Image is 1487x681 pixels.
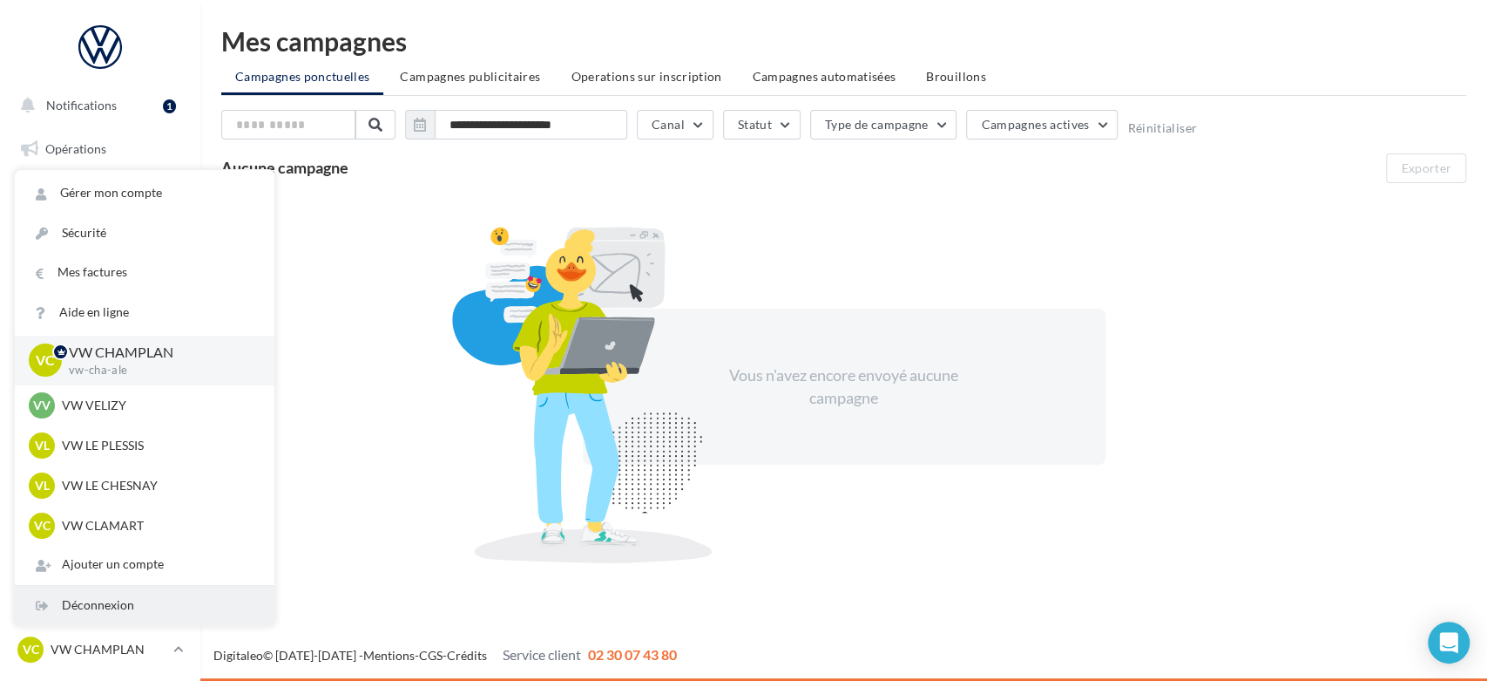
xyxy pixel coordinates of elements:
p: VW LE PLESSIS [62,437,253,454]
div: Ajouter un compte [15,545,274,584]
p: VW CHAMPLAN [51,641,166,658]
button: Exporter [1386,153,1466,183]
a: PLV et print personnalisable [10,435,190,487]
a: Crédits [447,648,487,663]
button: Type de campagne [810,110,957,140]
div: Déconnexion [15,586,274,625]
span: © [DATE]-[DATE] - - - [213,648,677,663]
a: Contacts [10,305,190,342]
span: VL [35,437,50,454]
button: Réinitialiser [1127,121,1197,135]
div: 1 [163,99,176,113]
p: VW LE CHESNAY [62,477,253,494]
a: Opérations [10,131,190,167]
span: VC [34,517,51,535]
span: 02 30 07 43 80 [588,646,677,663]
div: Mes campagnes [221,28,1466,54]
span: Notifications [46,98,117,112]
a: Mentions [363,648,415,663]
a: Digitaleo [213,648,263,663]
button: Canal [637,110,713,140]
span: Service client [503,646,581,663]
button: Notifications 1 [10,87,183,124]
button: Statut [723,110,801,140]
a: CGS [419,648,443,663]
span: VC [36,351,55,371]
span: VC [23,641,39,658]
a: Médiathèque [10,349,190,385]
span: Opérations [45,141,106,156]
span: Campagnes publicitaires [400,69,540,84]
span: Campagnes automatisées [753,69,896,84]
a: Visibilité en ligne [10,219,190,255]
span: VL [35,477,50,494]
span: Operations sur inscription [571,69,721,84]
p: VW CHAMPLAN [69,343,247,363]
a: Gérer mon compte [15,174,274,213]
a: Calendrier [10,392,190,429]
span: Campagnes actives [981,117,1089,132]
button: Campagnes actives [966,110,1118,140]
span: Aucune campagne [221,158,348,177]
span: VV [33,397,51,414]
a: Sécurité [15,214,274,253]
p: vw-cha-ale [69,363,247,378]
a: VC VW CHAMPLAN [14,633,186,666]
p: VW VELIZY [62,397,253,414]
div: Vous n'avez encore envoyé aucune campagne [694,364,994,409]
span: Brouillons [926,69,986,84]
a: Aide en ligne [15,293,274,332]
a: Campagnes [10,262,190,299]
a: Campagnes DataOnDemand [10,494,190,545]
a: Mes factures [15,253,274,292]
a: Boîte de réception99+ [10,174,190,211]
p: VW CLAMART [62,517,253,535]
div: Open Intercom Messenger [1428,622,1470,664]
